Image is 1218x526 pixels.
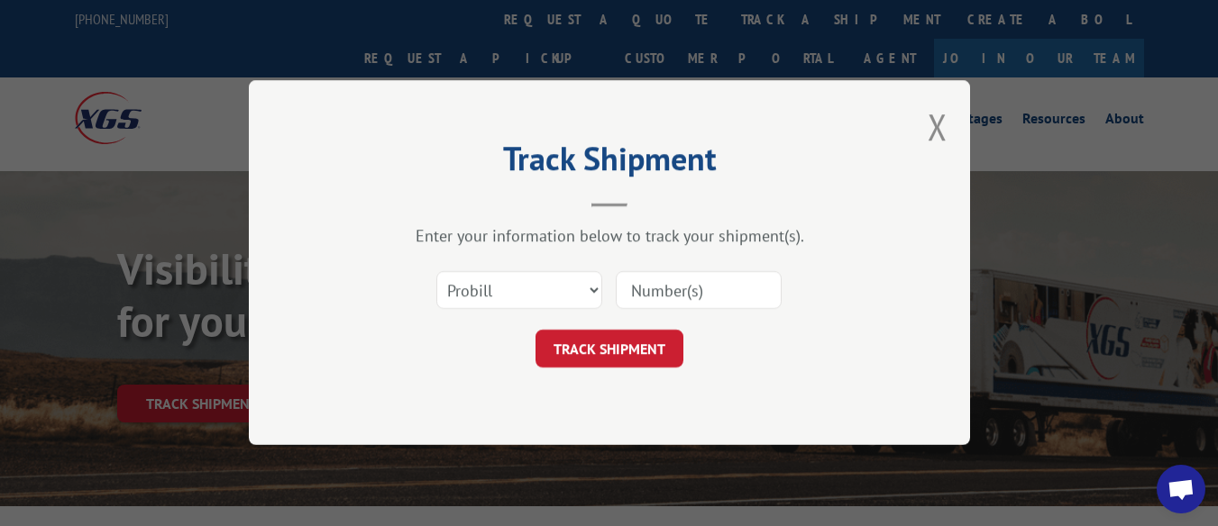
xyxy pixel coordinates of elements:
[616,272,782,310] input: Number(s)
[339,146,880,180] h2: Track Shipment
[1157,465,1205,513] div: Open chat
[536,331,683,368] button: TRACK SHIPMENT
[928,103,948,150] button: Close modal
[339,226,880,247] div: Enter your information below to track your shipment(s).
